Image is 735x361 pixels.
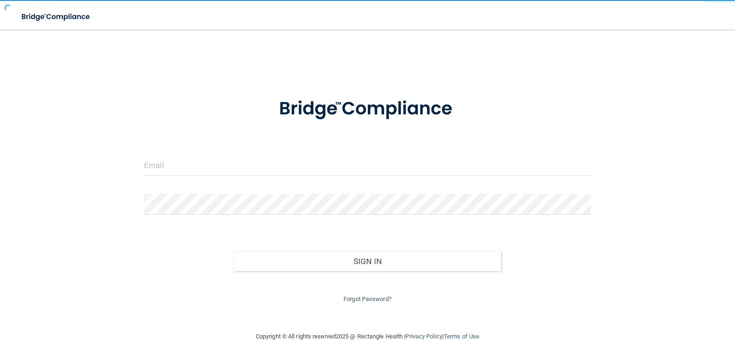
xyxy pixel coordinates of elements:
[260,85,475,133] img: bridge_compliance_login_screen.278c3ca4.svg
[199,322,536,351] div: Copyright © All rights reserved 2025 @ Rectangle Health | |
[343,295,392,302] a: Forgot Password?
[14,7,99,26] img: bridge_compliance_login_screen.278c3ca4.svg
[144,155,591,176] input: Email
[234,251,502,271] button: Sign In
[444,333,479,340] a: Terms of Use
[405,333,442,340] a: Privacy Policy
